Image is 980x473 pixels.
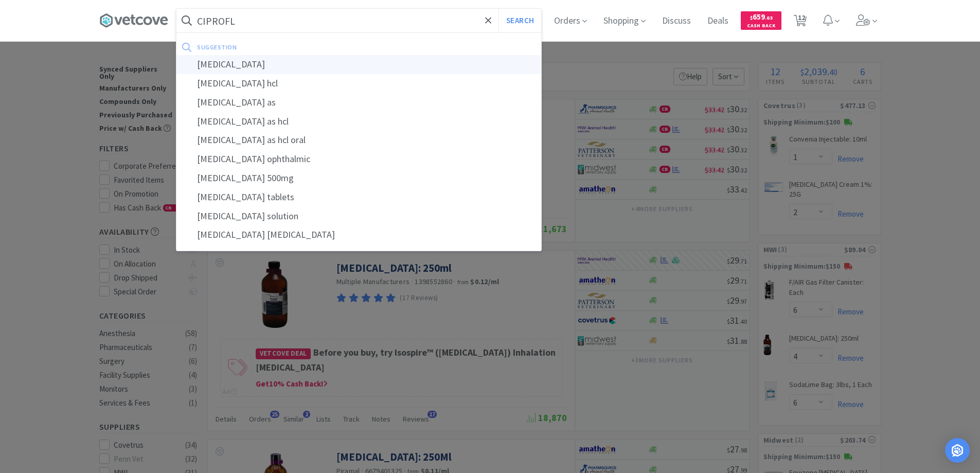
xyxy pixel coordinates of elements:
div: [MEDICAL_DATA] as hcl oral [176,131,541,150]
a: 12 [790,17,811,27]
div: [MEDICAL_DATA] as [176,93,541,112]
div: [MEDICAL_DATA] ophthalmic [176,150,541,169]
span: Cash Back [747,23,775,30]
div: [MEDICAL_DATA] 500mg [176,169,541,188]
div: [MEDICAL_DATA] solution [176,207,541,226]
a: $659.63Cash Back [741,7,781,34]
span: $ [750,14,753,21]
div: Open Intercom Messenger [945,438,970,463]
div: [MEDICAL_DATA] [MEDICAL_DATA] [176,225,541,244]
span: . 63 [765,14,773,21]
a: Deals [703,16,733,26]
span: 659 [750,12,773,22]
div: [MEDICAL_DATA] [176,55,541,74]
input: Search by item, sku, manufacturer, ingredient, size... [176,9,541,32]
a: Discuss [658,16,695,26]
button: Search [498,9,541,32]
div: suggestion [197,39,386,55]
div: [MEDICAL_DATA] hcl [176,74,541,93]
div: [MEDICAL_DATA] as hcl [176,112,541,131]
div: [MEDICAL_DATA] tablets [176,188,541,207]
